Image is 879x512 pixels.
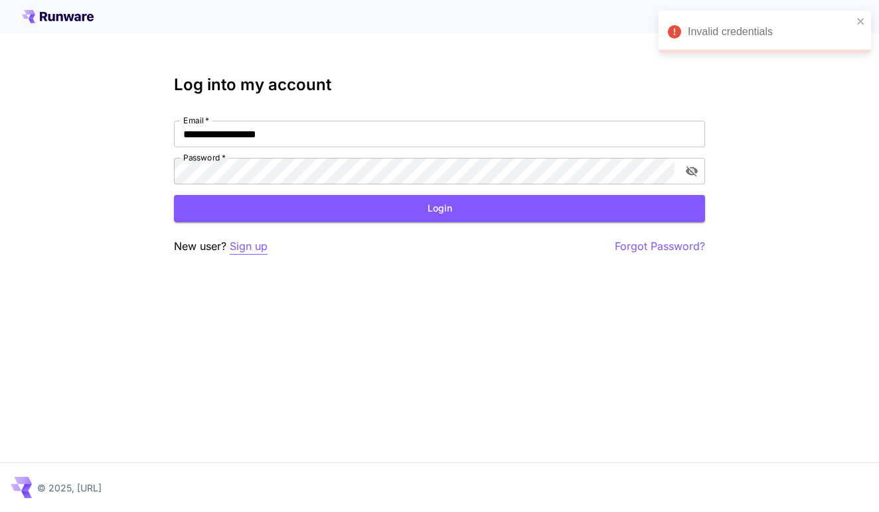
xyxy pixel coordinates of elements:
p: © 2025, [URL] [37,481,102,495]
h3: Log into my account [174,76,705,94]
p: New user? [174,238,268,255]
label: Email [183,115,209,126]
button: toggle password visibility [680,159,704,183]
div: Invalid credentials [688,24,852,40]
button: Sign up [230,238,268,255]
label: Password [183,152,226,163]
button: close [856,16,866,27]
button: Forgot Password? [615,238,705,255]
button: Login [174,195,705,222]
